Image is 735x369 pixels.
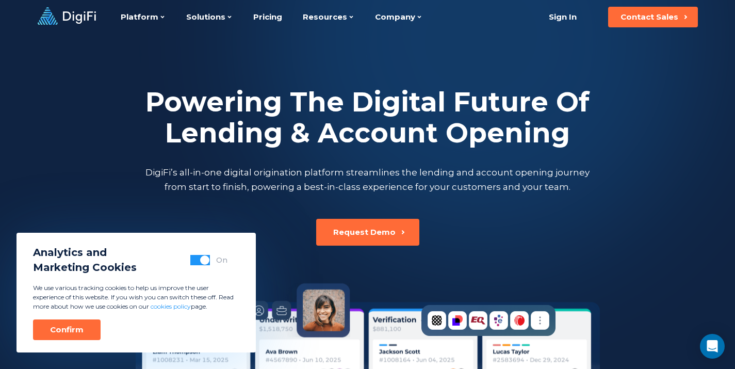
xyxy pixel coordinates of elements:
div: Open Intercom Messenger [700,334,725,359]
a: Sign In [536,7,590,27]
div: On [216,255,227,265]
a: cookies policy [151,302,191,310]
div: Contact Sales [620,12,678,22]
button: Request Demo [316,219,419,246]
span: Analytics and [33,245,137,260]
p: DigiFi’s all-in-one digital origination platform streamlines the lending and account opening jour... [143,165,592,194]
div: Request Demo [333,227,396,237]
div: Confirm [50,325,84,335]
span: Marketing Cookies [33,260,137,275]
p: We use various tracking cookies to help us improve the user experience of this website. If you wi... [33,283,239,311]
button: Confirm [33,319,101,340]
h2: Powering The Digital Future Of Lending & Account Opening [143,87,592,149]
button: Contact Sales [608,7,698,27]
